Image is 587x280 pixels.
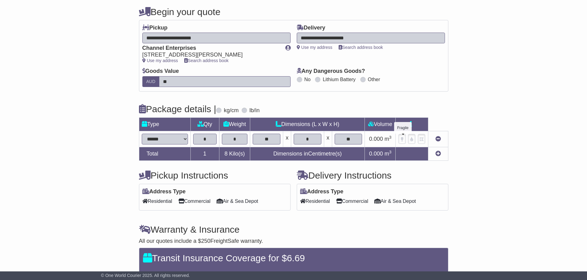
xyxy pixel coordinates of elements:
td: Qty [190,117,219,131]
td: x [283,131,291,147]
div: Fragile [394,122,412,134]
label: Other [368,77,380,82]
label: Pickup [142,25,168,31]
label: Goods Value [142,68,179,75]
span: 6.69 [287,253,305,263]
label: Delivery [297,25,325,31]
h4: Pickup Instructions [139,170,291,180]
h4: Begin your quote [139,7,448,17]
sup: 3 [389,135,392,140]
h4: Warranty & Insurance [139,224,448,235]
td: Type [139,117,190,131]
h4: Package details | [139,104,216,114]
label: Address Type [142,188,186,195]
span: Residential [300,196,330,206]
h4: Transit Insurance Coverage for $ [143,253,444,263]
label: kg/cm [224,107,238,114]
td: Dimensions in Centimetre(s) [250,147,365,160]
span: © One World Courier 2025. All rights reserved. [101,273,190,278]
a: Use my address [297,45,332,50]
span: Commercial [336,196,368,206]
span: m [385,136,392,142]
label: AUD [142,76,160,87]
label: lb/in [249,107,259,114]
label: No [304,77,311,82]
a: Use my address [142,58,178,63]
td: Total [139,147,190,160]
span: 0.000 [369,151,383,157]
span: 250 [201,238,210,244]
div: All our quotes include a $ FreightSafe warranty. [139,238,448,245]
span: Residential [142,196,172,206]
div: [STREET_ADDRESS][PERSON_NAME] [142,52,279,58]
a: Search address book [339,45,383,50]
div: Channel Enterprises [142,45,279,52]
label: Any Dangerous Goods? [297,68,365,75]
a: Search address book [184,58,229,63]
span: Air & Sea Depot [374,196,416,206]
td: Kilo(s) [219,147,250,160]
span: Air & Sea Depot [217,196,258,206]
span: Commercial [178,196,210,206]
label: Lithium Battery [323,77,356,82]
a: Remove this item [435,136,441,142]
td: 1 [190,147,219,160]
span: 0.000 [369,136,383,142]
td: Dimensions (L x W x H) [250,117,365,131]
h4: Delivery Instructions [297,170,448,180]
span: 8 [224,151,227,157]
td: Volume [365,117,396,131]
td: x [324,131,332,147]
a: Add new item [435,151,441,157]
label: Address Type [300,188,344,195]
td: Weight [219,117,250,131]
span: m [385,151,392,157]
sup: 3 [389,150,392,154]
